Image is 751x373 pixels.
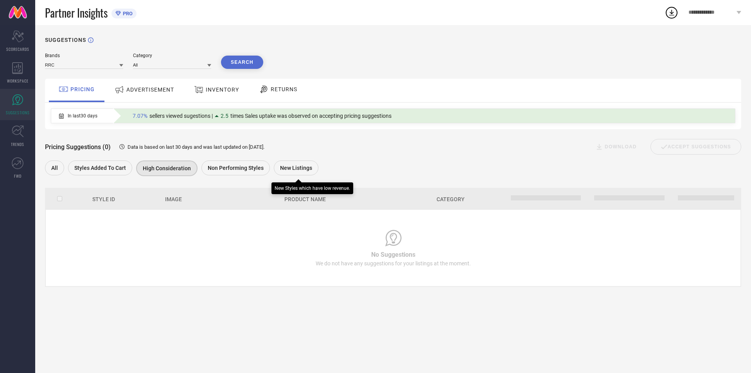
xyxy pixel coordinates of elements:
[7,78,29,84] span: WORKSPACE
[437,196,465,202] span: Category
[665,5,679,20] div: Open download list
[45,37,86,43] h1: SUGGESTIONS
[11,141,24,147] span: TRENDS
[92,196,115,202] span: Style Id
[221,113,228,119] span: 2.5
[230,113,392,119] span: times Sales uptake was observed on accepting pricing suggestions
[45,53,123,58] div: Brands
[121,11,133,16] span: PRO
[275,186,350,191] div: New Styles which have low revenue.
[208,165,264,171] span: Non Performing Styles
[51,165,58,171] span: All
[45,143,111,151] span: Pricing Suggestions (0)
[371,251,415,258] span: No Suggestions
[129,111,395,121] div: Percentage of sellers who have viewed suggestions for the current Insight Type
[149,113,213,119] span: sellers viewed sugestions |
[271,86,297,92] span: RETURNS
[650,139,741,155] div: Accept Suggestions
[45,5,108,21] span: Partner Insights
[68,113,97,119] span: In last 30 days
[316,260,471,267] span: We do not have any suggestions for your listings at the moment.
[280,165,312,171] span: New Listings
[284,196,326,202] span: Product Name
[221,56,263,69] button: Search
[74,165,126,171] span: Styles Added To Cart
[126,86,174,93] span: ADVERTISEMENT
[128,144,264,150] span: Data is based on last 30 days and was last updated on [DATE] .
[133,53,211,58] div: Category
[6,110,30,115] span: SUGGESTIONS
[165,196,182,202] span: Image
[14,173,22,179] span: FWD
[143,165,191,171] span: High Consideration
[206,86,239,93] span: INVENTORY
[70,86,95,92] span: PRICING
[133,113,147,119] span: 7.07%
[6,46,29,52] span: SCORECARDS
